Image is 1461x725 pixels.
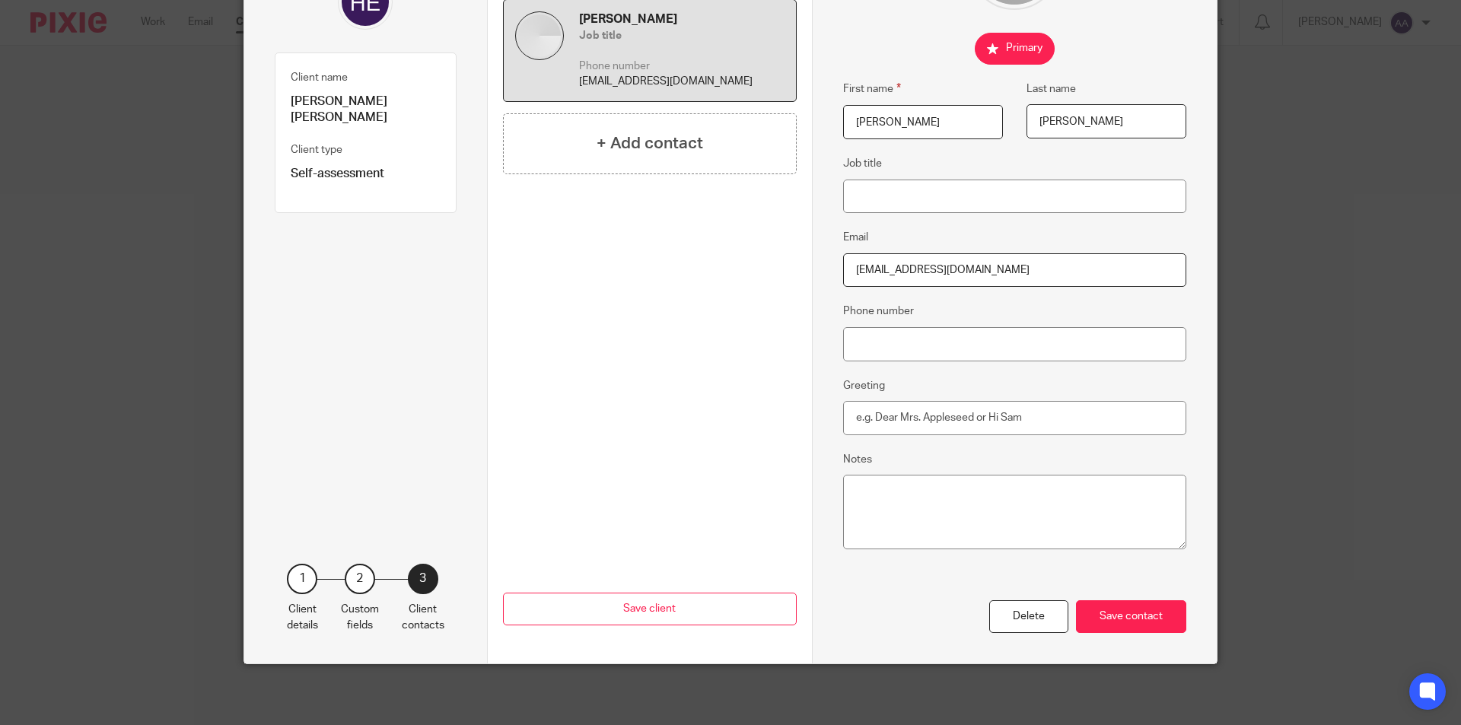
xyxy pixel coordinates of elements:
h5: Job title [579,28,785,43]
p: Client details [287,602,318,633]
label: Notes [843,452,872,467]
p: [EMAIL_ADDRESS][DOMAIN_NAME] [579,74,785,89]
h4: + Add contact [597,132,703,155]
div: 1 [287,564,317,594]
label: Email [843,230,868,245]
div: Save contact [1076,600,1186,633]
p: Client contacts [402,602,444,633]
label: Greeting [843,378,885,393]
label: First name [843,80,901,97]
img: default.jpg [515,11,564,60]
div: Delete [989,600,1068,633]
p: Self-assessment [291,166,441,182]
label: Last name [1027,81,1076,97]
div: 2 [345,564,375,594]
label: Phone number [843,304,914,319]
div: 3 [408,564,438,594]
h4: [PERSON_NAME] [579,11,785,27]
p: Phone number [579,59,785,74]
p: [PERSON_NAME] [PERSON_NAME] [291,94,441,126]
label: Client type [291,142,342,157]
input: e.g. Dear Mrs. Appleseed or Hi Sam [843,401,1187,435]
label: Job title [843,156,882,171]
p: Custom fields [341,602,379,633]
label: Client name [291,70,348,85]
button: Save client [503,593,797,625]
